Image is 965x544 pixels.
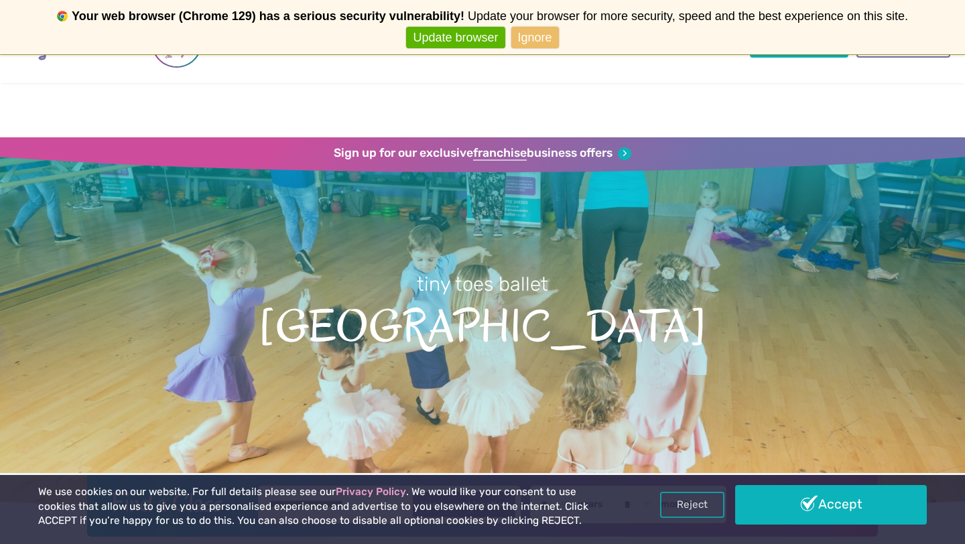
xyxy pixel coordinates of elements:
a: Privacy Policy [336,486,406,498]
a: Ignore [511,27,559,49]
b: Your web browser (Chrome 129) has a serious security vulnerability! [72,9,464,23]
small: tiny toes ballet [417,273,548,295]
span: [GEOGRAPHIC_DATA] [23,297,942,352]
a: Accept [735,485,927,524]
a: Update browser [406,27,505,49]
strong: franchise [473,146,527,161]
span: Update your browser for more security, speed and the best experience on this site. [468,9,908,23]
a: Reject [660,492,724,517]
a: Sign up for our exclusivefranchisebusiness offers [334,146,631,161]
p: We use cookies on our website. For full details please see our . We would like your consent to us... [38,485,616,529]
